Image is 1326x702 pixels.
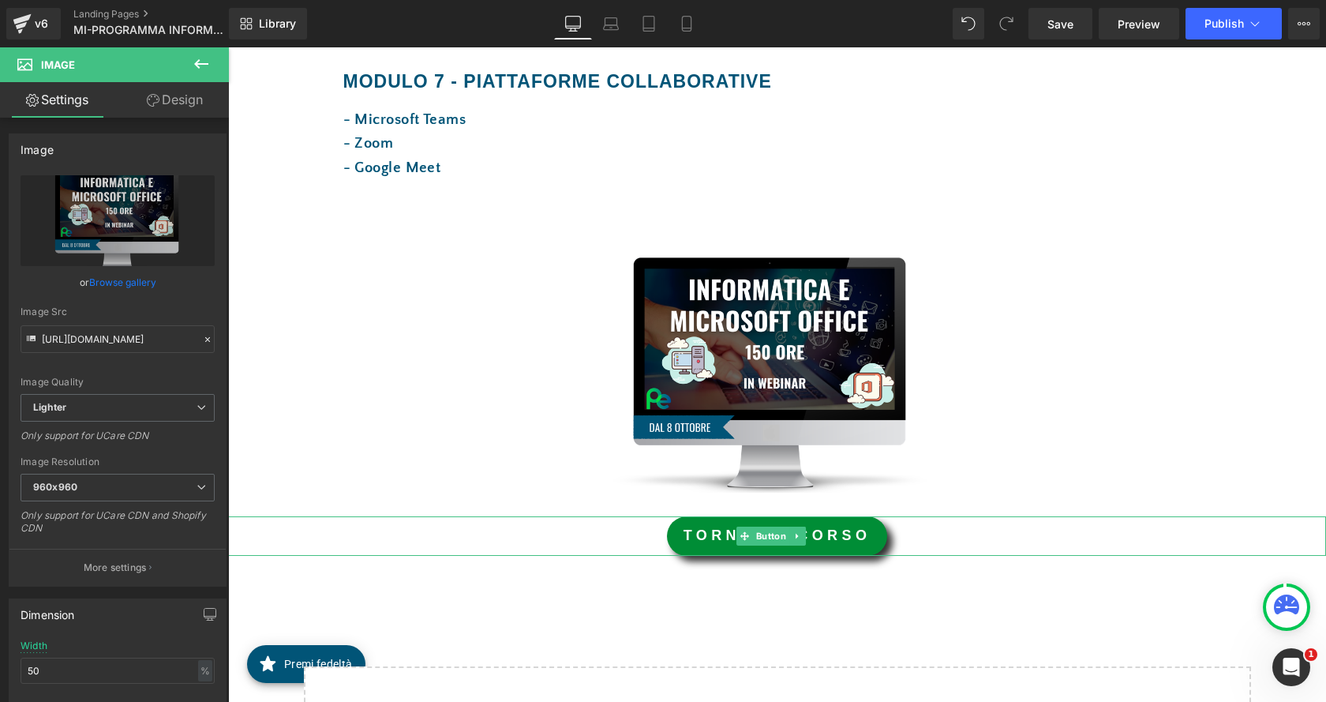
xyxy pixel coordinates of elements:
[630,8,668,39] a: Tablet
[21,274,215,291] div: or
[73,24,225,36] span: MI-PROGRAMMA INFORMATICA e MICROSOFT OFFICE
[73,8,255,21] a: Landing Pages
[554,8,592,39] a: Desktop
[115,61,983,84] p: - Microsoft Teams
[21,325,215,353] input: Link
[1305,648,1317,661] span: 1
[21,599,75,621] div: Dimension
[455,480,643,496] span: TORNA AL CORSO
[1288,8,1320,39] button: More
[21,430,215,452] div: Only support for UCare CDN
[953,8,984,39] button: Undo
[198,660,212,681] div: %
[21,134,54,156] div: Image
[21,377,215,388] div: Image Quality
[41,58,75,71] span: Image
[21,640,47,651] div: Width
[525,479,561,498] span: Button
[1099,8,1179,39] a: Preview
[32,13,51,34] div: v6
[561,479,578,498] a: Expand / Collapse
[84,561,147,575] p: More settings
[439,469,660,509] a: TORNA AL CORSO
[115,84,983,108] p: - Zoom
[259,17,296,31] span: Library
[6,8,61,39] a: v6
[33,481,77,493] b: 960x960
[1272,648,1310,686] iframe: Intercom live chat
[21,456,215,467] div: Image Resolution
[21,509,215,545] div: Only support for UCare CDN and Shopify CDN
[1118,16,1160,32] span: Preview
[89,268,156,296] a: Browse gallery
[1186,8,1282,39] button: Publish
[115,20,983,49] h1: mODULO 7 - PIATTAFORME COLLABORATIVE
[115,109,983,133] p: - Google Meet
[991,8,1022,39] button: Redo
[592,8,630,39] a: Laptop
[33,401,66,413] b: Lighter
[21,658,215,684] input: auto
[229,8,307,39] a: New Library
[1047,16,1073,32] span: Save
[668,8,706,39] a: Mobile
[9,549,226,586] button: More settings
[1204,17,1244,30] span: Publish
[21,306,215,317] div: Image Src
[118,82,232,118] a: Design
